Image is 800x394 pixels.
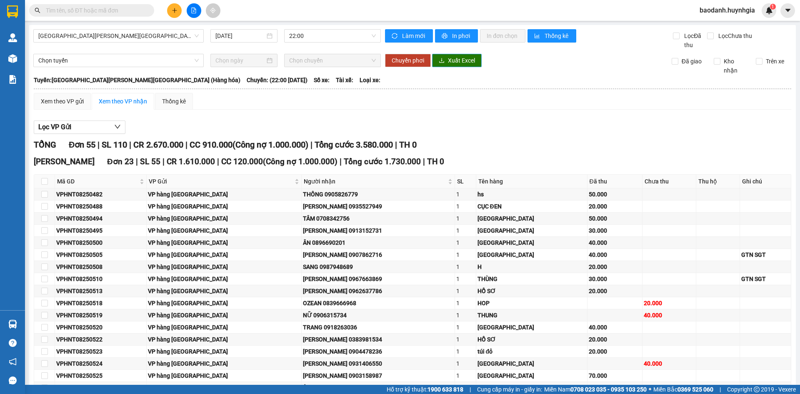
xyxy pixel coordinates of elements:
div: VP hàng [GEOGRAPHIC_DATA] [148,250,300,259]
td: VP hàng Nha Trang [147,237,302,249]
div: VPHNT08250519 [56,311,145,320]
div: [GEOGRAPHIC_DATA] [477,226,586,235]
span: Cung cấp máy in - giấy in: [477,385,542,394]
span: Trên xe [762,57,787,66]
sup: 1 [770,4,776,10]
td: VPHNT08250513 [55,285,147,297]
span: Số xe: [314,75,330,85]
span: Tổng cước 3.580.000 [315,140,393,150]
span: Mã GD [57,177,138,186]
div: 1 [456,202,474,211]
span: 1 [771,4,774,10]
td: VPHNT08250508 [55,261,147,273]
img: solution-icon [8,75,17,84]
span: | [470,385,471,394]
img: warehouse-icon [8,54,17,63]
td: VP hàng Nha Trang [147,370,302,382]
div: VPHNT08250488 [56,202,145,211]
div: HOP [477,299,586,308]
div: 1 [456,190,474,199]
span: Chọn chuyến [289,54,376,67]
div: Thống kê [162,97,186,106]
div: 1 [456,383,474,392]
div: túi đỏ [477,347,586,356]
span: question-circle [9,339,17,347]
span: bar-chart [534,33,541,40]
div: Xem theo VP nhận [99,97,147,106]
button: printerIn phơi [435,29,478,43]
div: 40.000 [589,383,641,392]
div: 1 [456,371,474,380]
div: [PERSON_NAME] 0907862716 [303,250,453,259]
div: 20.000 [589,202,641,211]
div: VPHNT08250508 [56,262,145,271]
div: VPHNT08250482 [56,190,145,199]
td: VPHNT08250505 [55,249,147,261]
div: VPHNT08250524 [56,359,145,368]
span: Tổng cước 1.730.000 [344,157,421,166]
div: 40.000 [644,359,695,368]
td: VPHNT08250495 [55,225,147,237]
td: VPHNT08250518 [55,297,147,309]
div: ÂN 0869156738 [303,383,453,392]
div: 40.000 [644,311,695,320]
span: sync [392,33,399,40]
th: SL [455,175,476,188]
div: H [477,262,586,271]
b: Tuyến: [GEOGRAPHIC_DATA][PERSON_NAME][GEOGRAPHIC_DATA] (Hàng hóa) [34,77,240,83]
div: VP hàng [GEOGRAPHIC_DATA] [148,347,300,356]
td: VPHNT08250482 [55,188,147,201]
button: bar-chartThống kê [527,29,576,43]
div: VP hàng [GEOGRAPHIC_DATA] [148,311,300,320]
div: VP hàng [GEOGRAPHIC_DATA] [148,262,300,271]
span: Miền Nam [544,385,647,394]
td: VP hàng Nha Trang [147,261,302,273]
span: Đã giao [678,57,705,66]
span: down [114,123,121,130]
strong: 0369 525 060 [677,386,713,393]
div: SANG 0987948689 [303,262,453,271]
div: 1 [456,335,474,344]
span: Đơn 23 [107,157,134,166]
span: | [217,157,219,166]
th: Ghi chú [740,175,791,188]
span: Kho nhận [720,57,750,75]
span: | [423,157,425,166]
div: THUNG [477,311,586,320]
div: 1 [456,311,474,320]
div: VPHNT08250513 [56,286,145,296]
div: VPHNT08250520 [56,323,145,332]
div: [PERSON_NAME] 0935527949 [303,202,453,211]
div: 1 [456,323,474,332]
span: copyright [754,386,760,392]
span: TH 0 [427,157,444,166]
div: VPHNT08250525 [56,371,145,380]
div: VP hàng [GEOGRAPHIC_DATA] [148,359,300,368]
span: Làm mới [402,31,426,40]
div: 50.000 [589,190,641,199]
span: Lọc Chưa thu [715,31,753,40]
div: TÂM 0708342756 [303,214,453,223]
input: Tìm tên, số ĐT hoặc mã đơn [46,6,144,15]
div: THÔNG 0905826779 [303,190,453,199]
span: | [340,157,342,166]
input: Chọn ngày [215,56,265,65]
div: VPHNT08250494 [56,214,145,223]
span: ) [305,140,308,150]
div: 40.000 [589,323,641,332]
span: Chọn tuyến [38,54,199,67]
span: download [439,58,445,64]
span: CC 120.000 [221,157,263,166]
div: HỒ SƠ [477,335,586,344]
div: ÂN 0896690201 [303,238,453,247]
div: VP hàng [GEOGRAPHIC_DATA] [148,202,300,211]
span: | [310,140,312,150]
div: 40.000 [589,238,641,247]
button: In đơn chọn [480,29,525,43]
div: 1 [456,359,474,368]
div: VPHNT08250527 [56,383,145,392]
span: CR 1.610.000 [167,157,215,166]
button: downloadXuất Excel [432,54,482,67]
span: search [35,8,40,13]
span: Người nhận [304,177,446,186]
